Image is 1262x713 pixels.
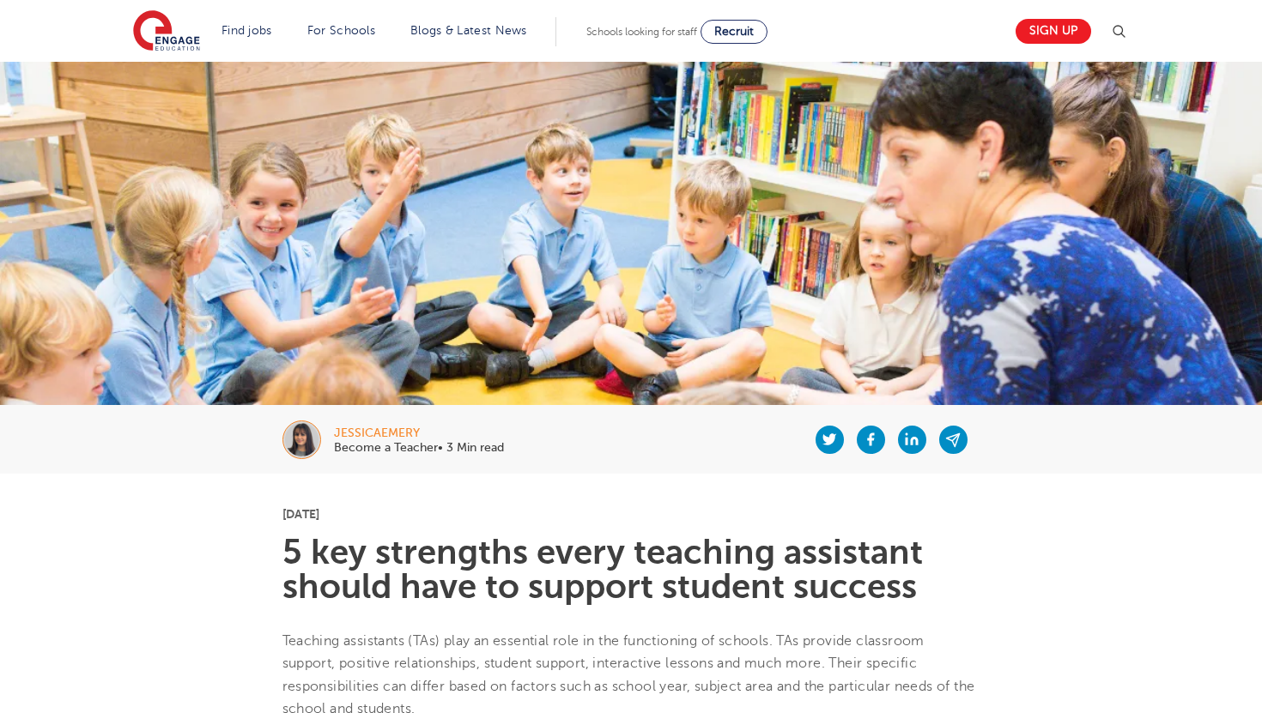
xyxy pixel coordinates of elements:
[410,24,527,37] a: Blogs & Latest News
[586,26,697,38] span: Schools looking for staff
[307,24,375,37] a: For Schools
[133,10,200,53] img: Engage Education
[334,427,504,439] div: jessicaemery
[714,25,754,38] span: Recruit
[282,535,980,604] h1: 5 key strengths every teaching assistant should have to support student success
[221,24,272,37] a: Find jobs
[334,442,504,454] p: Become a Teacher• 3 Min read
[282,508,980,520] p: [DATE]
[701,20,768,44] a: Recruit
[1016,19,1091,44] a: Sign up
